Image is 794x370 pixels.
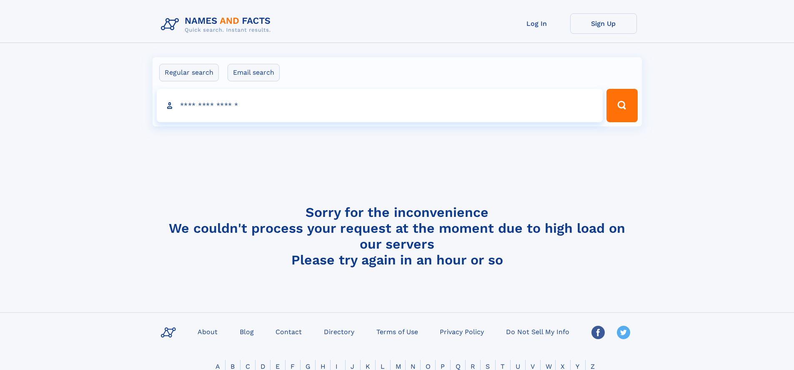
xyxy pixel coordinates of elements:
h4: Sorry for the inconvenience We couldn't process your request at the moment due to high load on ou... [158,204,637,268]
a: Blog [236,325,257,337]
a: Do Not Sell My Info [503,325,573,337]
img: Twitter [617,326,630,339]
img: Logo Names and Facts [158,13,278,36]
button: Search Button [606,89,637,122]
input: search input [157,89,603,122]
label: Regular search [159,64,219,81]
a: Sign Up [570,13,637,34]
a: Directory [321,325,358,337]
a: About [194,325,221,337]
a: Privacy Policy [436,325,487,337]
img: Facebook [591,326,605,339]
a: Log In [503,13,570,34]
a: Terms of Use [373,325,421,337]
label: Email search [228,64,280,81]
a: Contact [272,325,305,337]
